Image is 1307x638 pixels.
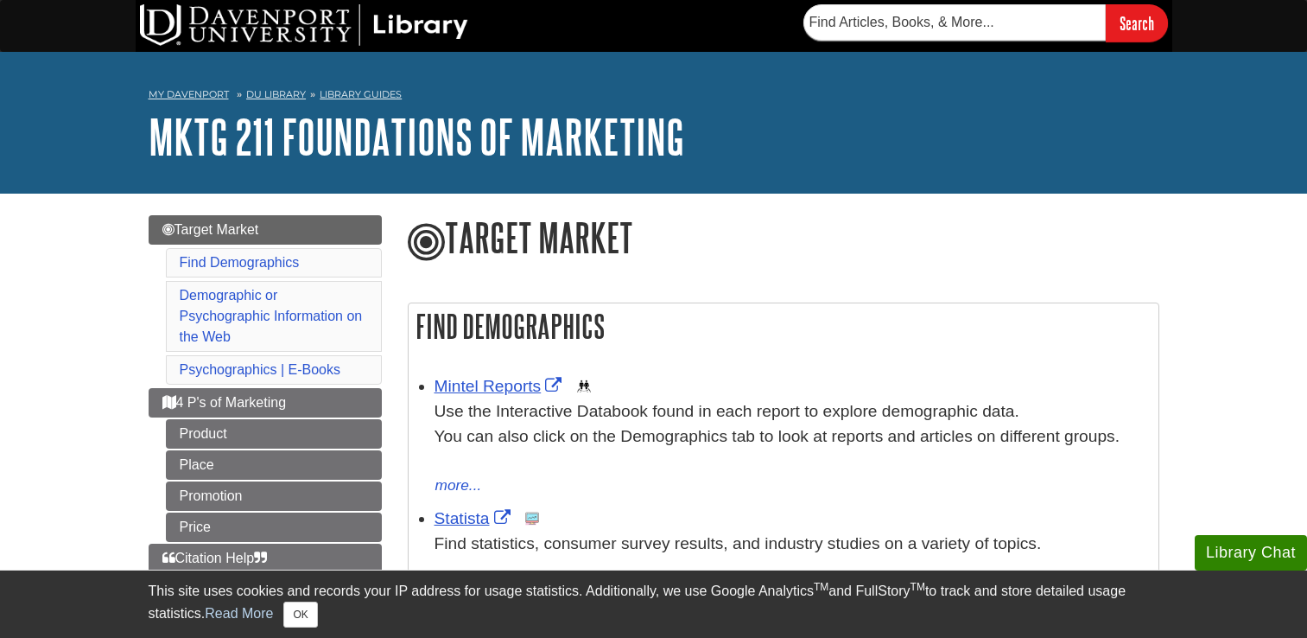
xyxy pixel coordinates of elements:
a: Citation Help [149,544,382,573]
a: 4 P's of Marketing [149,388,382,418]
a: Place [166,450,382,480]
input: Find Articles, Books, & More... [803,4,1106,41]
a: Product [166,419,382,449]
button: Close [283,602,317,628]
a: Find Demographics [180,255,300,270]
button: Library Chat [1195,535,1307,571]
form: Searches DU Library's articles, books, and more [803,4,1168,41]
p: Find statistics, consumer survey results, and industry studies on a variety of topics. [435,532,1150,557]
a: Target Market [149,215,382,245]
a: MKTG 211 Foundations of Marketing [149,110,684,163]
nav: breadcrumb [149,83,1159,111]
a: Read More [205,606,273,621]
span: Citation Help [162,551,268,565]
img: Demographics [577,380,591,393]
button: more... [435,474,483,498]
h2: Find Demographics [409,303,1158,349]
a: Link opens in new window [435,509,515,527]
input: Search [1106,4,1168,41]
span: Target Market [162,222,259,237]
div: This site uses cookies and records your IP address for usage statistics. Additionally, we use Goo... [149,581,1159,628]
a: Promotion [166,482,382,511]
img: DU Library [140,4,468,46]
sup: TM [814,581,828,593]
a: Library Guides [320,88,402,100]
div: Use the Interactive Databook found in each report to explore demographic data. You can also click... [435,399,1150,474]
a: DU Library [246,88,306,100]
a: Price [166,513,382,542]
a: Link opens in new window [435,377,567,395]
img: Statistics [525,512,539,526]
a: My Davenport [149,87,229,102]
span: 4 P's of Marketing [162,395,287,410]
h1: Target Market [408,215,1159,264]
sup: TM [910,581,925,593]
a: Demographic or Psychographic Information on the Web [180,288,363,344]
a: Psychographics | E-Books [180,362,340,377]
